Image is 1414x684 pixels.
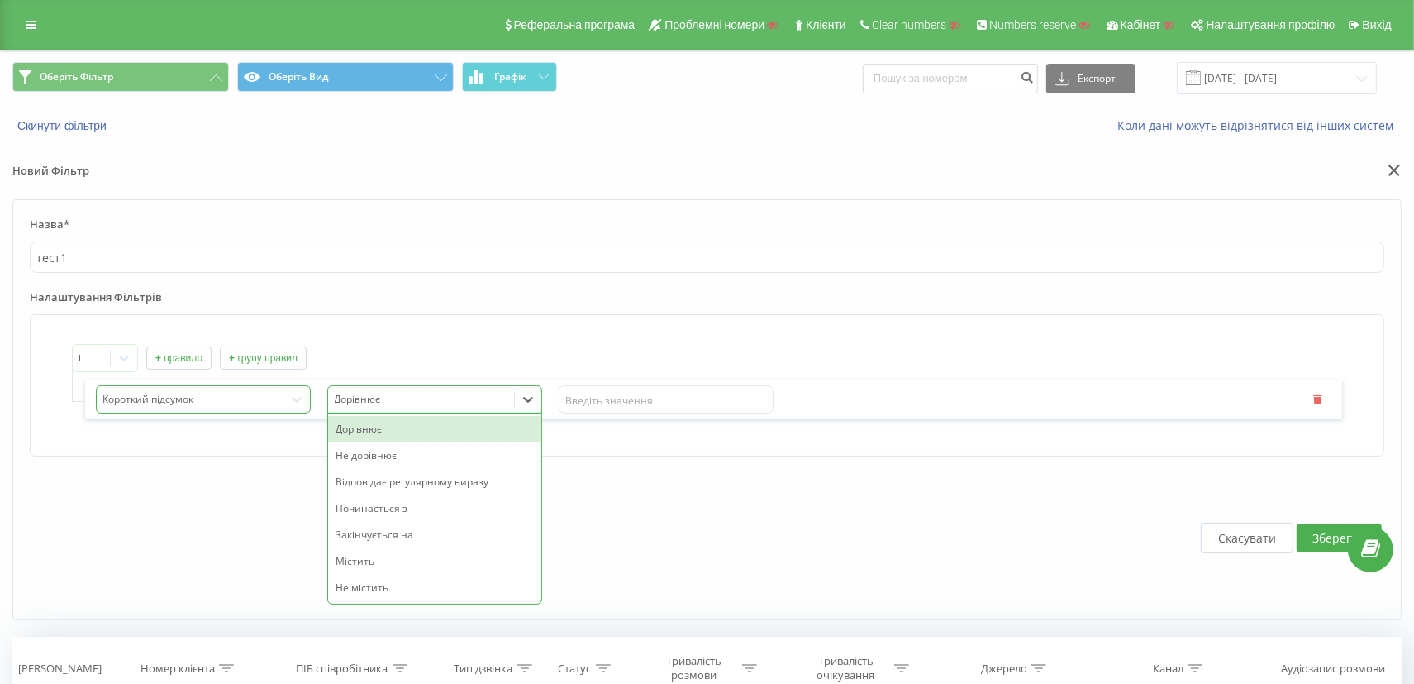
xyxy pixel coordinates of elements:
span: Clear numbers [872,18,946,31]
button: Графік [462,62,557,92]
span: Проблемні номери [664,18,764,31]
button: Експорт [1046,64,1135,93]
div: Не дорівнює [328,442,541,469]
div: Тип дзвінка [455,662,513,676]
p: Новий Фільтр [12,163,696,188]
div: [PERSON_NAME] [18,662,102,676]
div: Тривалість розмови [650,654,738,682]
button: + групу правил [220,347,307,370]
div: Query builder [72,344,1342,419]
div: Відповідає регулярному виразу [328,469,541,495]
div: Статус [559,662,592,676]
span: Реферальна програма [514,18,636,31]
input: Введіть назву [30,242,1384,273]
button: Видалити правило [1307,393,1331,407]
button: Скинути фільтри [12,118,115,133]
div: Закінчується на [328,522,541,548]
div: Починається з [328,495,541,522]
div: Номер клієнта [140,662,215,676]
button: Оберіть Фільтр [12,62,229,92]
div: Джерело [981,662,1027,676]
div: Тривалість очікування [802,654,890,682]
div: Канал [1153,662,1183,676]
div: Аудіозапис розмови [1281,662,1385,676]
input: Введіть значення [559,385,774,414]
span: Кабінет [1121,18,1161,31]
div: Дорівнює [328,416,541,442]
span: Оберіть Фільтр [40,70,113,84]
div: Містить [328,548,541,575]
button: Зберегти [1297,524,1382,552]
button: Закрити [1383,163,1402,180]
span: Налаштування профілю [1206,18,1335,31]
span: Клієнти [806,18,846,31]
span: Numbers reserve [989,18,1076,31]
label: Налаштування Фільтрів [30,289,1384,314]
div: ПІБ співробітника [297,662,388,676]
div: Не містить [328,575,541,601]
a: Коли дані можуть відрізнятися вiд інших систем [1117,117,1402,133]
button: + правило [146,347,212,370]
button: Оберіть Вид [237,62,454,92]
input: Пошук за номером [863,64,1038,93]
span: Графік [494,71,526,83]
span: Вихід [1363,18,1392,31]
label: Назва* [30,217,1384,242]
button: Скасувати [1201,523,1293,553]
